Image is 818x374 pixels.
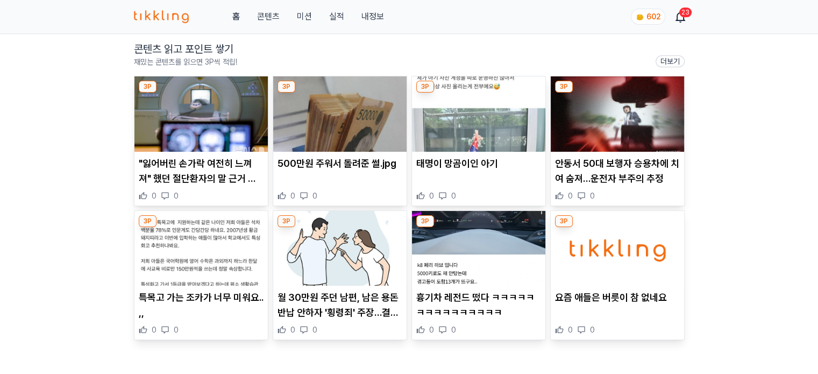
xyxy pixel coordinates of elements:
a: coin 602 [631,9,663,25]
div: 3P [139,215,157,227]
div: 3P 태명이 망곰이인 아기 태명이 망곰이인 아기 0 0 [411,76,546,206]
span: 0 [568,324,573,335]
button: 미션 [296,10,311,23]
div: 3P 안동서 50대 보행자 승용차에 치여 숨져…운전자 부주의 추정 안동서 50대 보행자 승용차에 치여 숨져…운전자 부주의 추정 0 0 [550,76,685,206]
p: 태명이 망곰이인 아기 [416,156,541,171]
div: 3P [555,81,573,93]
span: 0 [429,190,434,201]
a: 홈 [232,10,239,23]
span: 0 [312,324,317,335]
a: 내정보 [361,10,383,23]
span: 0 [451,190,456,201]
div: 3P [139,81,157,93]
img: 500만원 주워서 돌려준 썰.jpg [273,76,407,152]
a: 콘텐츠 [257,10,279,23]
span: 0 [174,324,179,335]
img: coin [636,13,644,22]
p: "잃어버린 손가락 여전히 느껴져" 했던 절단환자의 말 근거 있었다 [139,156,264,186]
div: 23 [679,8,692,17]
img: 특목고 가는 조카가 너무 미워요.. ,, [134,211,268,286]
span: 0 [152,324,157,335]
div: 3P [278,215,295,227]
span: 0 [290,324,295,335]
span: 0 [568,190,573,201]
span: 0 [174,190,179,201]
img: 안동서 50대 보행자 승용차에 치여 숨져…운전자 부주의 추정 [551,76,684,152]
div: 3P [416,215,434,227]
p: 특목고 가는 조카가 너무 미워요.. ,, [139,290,264,320]
p: 재밌는 콘텐츠를 읽으면 3P씩 적립! [134,57,237,67]
span: 0 [451,324,456,335]
div: 3P 500만원 주워서 돌려준 썰.jpg 500만원 주워서 돌려준 썰.jpg 0 0 [273,76,407,206]
img: 티끌링 [134,10,189,23]
div: 3P [555,215,573,227]
img: 태명이 망곰이인 아기 [412,76,545,152]
p: 500만원 주워서 돌려준 썰.jpg [278,156,402,171]
a: 실적 [329,10,344,23]
img: "잃어버린 손가락 여전히 느껴져" 했던 절단환자의 말 근거 있었다 [134,76,268,152]
p: 월 30만원 주던 남편, 남은 용돈 반납 안하자 '횡령죄' 주장…결국 이혼 [278,290,402,320]
div: 3P 요즘 애들은 버릇이 참 없네요 요즘 애들은 버릇이 참 없네요 0 0 [550,210,685,341]
a: 23 [676,10,685,23]
div: 3P 월 30만원 주던 남편, 남은 용돈 반납 안하자 '횡령죄' 주장…결국 이혼 월 30만원 주던 남편, 남은 용돈 반납 안하자 '횡령죄' 주장…결국 이혼 0 0 [273,210,407,341]
span: 602 [646,12,660,21]
div: 3P "잃어버린 손가락 여전히 느껴져" 했던 절단환자의 말 근거 있었다 "잃어버린 손가락 여전히 느껴져" 했던 절단환자의 말 근거 있었다 0 0 [134,76,268,206]
p: 흉기차 레전드 떴다 ㅋㅋㅋㅋㅋㅋㅋㅋㅋㅋㅋㅋㅋㅋㅋ [416,290,541,320]
img: 요즘 애들은 버릇이 참 없네요 [551,211,684,286]
div: 3P 특목고 가는 조카가 너무 미워요.. ,, 특목고 가는 조카가 너무 미워요.. ,, 0 0 [134,210,268,341]
img: 흉기차 레전드 떴다 ㅋㅋㅋㅋㅋㅋㅋㅋㅋㅋㅋㅋㅋㅋㅋ [412,211,545,286]
span: 0 [152,190,157,201]
div: 3P [278,81,295,93]
span: 0 [429,324,434,335]
span: 0 [590,190,595,201]
p: 안동서 50대 보행자 승용차에 치여 숨져…운전자 부주의 추정 [555,156,680,186]
img: 월 30만원 주던 남편, 남은 용돈 반납 안하자 '횡령죄' 주장…결국 이혼 [273,211,407,286]
h2: 콘텐츠 읽고 포인트 쌓기 [134,41,237,57]
span: 0 [290,190,295,201]
span: 0 [590,324,595,335]
div: 3P 흉기차 레전드 떴다 ㅋㅋㅋㅋㅋㅋㅋㅋㅋㅋㅋㅋㅋㅋㅋ 흉기차 레전드 떴다 ㅋㅋㅋㅋㅋㅋㅋㅋㅋㅋㅋㅋㅋㅋㅋ 0 0 [411,210,546,341]
a: 더보기 [656,55,685,67]
div: 3P [416,81,434,93]
span: 0 [312,190,317,201]
p: 요즘 애들은 버릇이 참 없네요 [555,290,680,305]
